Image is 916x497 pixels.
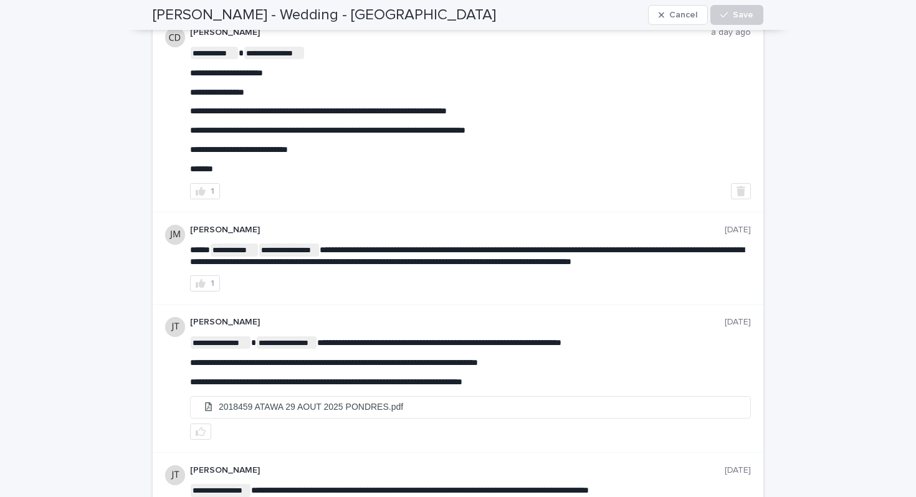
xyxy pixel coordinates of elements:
p: [PERSON_NAME] [190,317,725,328]
p: [DATE] [725,465,751,476]
p: [DATE] [725,317,751,328]
button: Save [710,5,763,25]
div: 1 [211,187,214,196]
span: Cancel [669,11,697,19]
button: Delete post [731,183,751,199]
button: Cancel [648,5,708,25]
h2: [PERSON_NAME] - Wedding - [GEOGRAPHIC_DATA] [153,6,496,24]
div: 1 [211,279,214,288]
button: 1 [190,183,220,199]
button: like this post [190,424,211,440]
button: 1 [190,275,220,291]
p: [DATE] [725,225,751,235]
p: [PERSON_NAME] [190,465,725,476]
a: 2018459 ATAWA 29 AOUT 2025 PONDRES.pdf [191,397,750,418]
li: 2018459 ATAWA 29 AOUT 2025 PONDRES.pdf [191,397,750,417]
span: Save [733,11,753,19]
p: [PERSON_NAME] [190,225,725,235]
p: a day ago [711,27,751,38]
p: [PERSON_NAME] [190,27,711,38]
